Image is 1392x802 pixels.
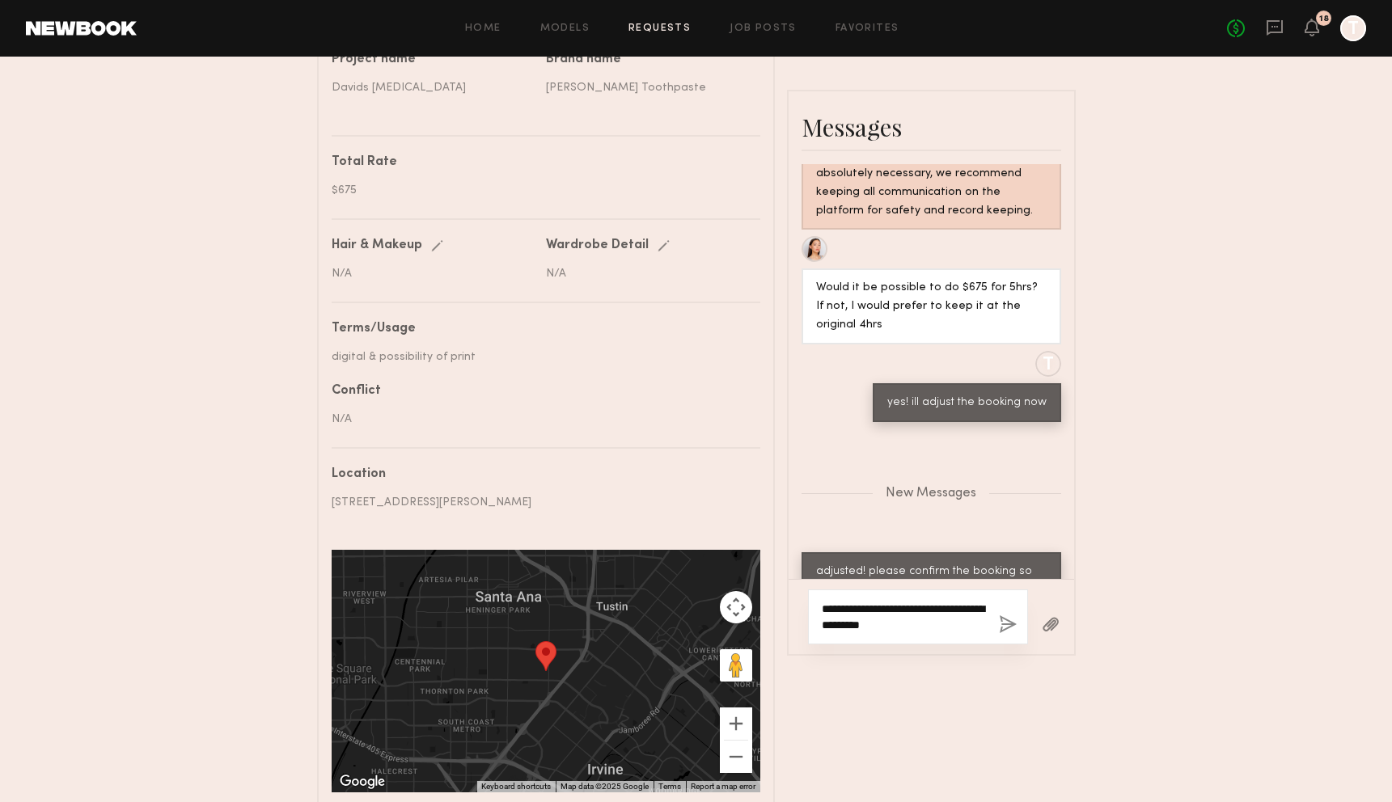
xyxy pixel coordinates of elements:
[887,394,1047,412] div: yes! ill adjust the booking now
[546,79,748,96] div: [PERSON_NAME] Toothpaste
[332,494,748,511] div: [STREET_ADDRESS][PERSON_NAME]
[332,468,748,481] div: Location
[546,53,748,66] div: Brand name
[332,265,534,282] div: N/A
[332,323,748,336] div: Terms/Usage
[336,771,389,792] img: Google
[836,23,899,34] a: Favorites
[658,782,681,791] a: Terms
[465,23,501,34] a: Home
[628,23,691,34] a: Requests
[332,385,748,398] div: Conflict
[540,23,590,34] a: Models
[332,411,748,428] div: N/A
[816,128,1047,221] div: Hey! Looks like you’re trying to take the conversation off Newbook. Unless absolutely necessary, ...
[720,741,752,773] button: Zoom out
[546,239,649,252] div: Wardrobe Detail
[332,53,534,66] div: Project name
[332,156,748,169] div: Total Rate
[561,782,649,791] span: Map data ©2025 Google
[802,111,1061,143] div: Messages
[1340,15,1366,41] a: T
[720,707,752,740] button: Zoom in
[332,239,422,252] div: Hair & Makeup
[720,649,752,682] button: Drag Pegman onto the map to open Street View
[481,781,551,792] button: Keyboard shortcuts
[332,79,534,96] div: Davids [MEDICAL_DATA]
[886,487,976,500] span: New Messages
[720,591,752,623] button: Map camera controls
[691,782,755,791] a: Report a map error
[816,279,1047,335] div: Would it be possible to do $675 for 5hrs? If not, I would prefer to keep it at the original 4hrs
[336,771,389,792] a: Open this area in Google Maps (opens a new window)
[332,182,748,199] div: $675
[1319,15,1329,23] div: 18
[816,563,1047,600] div: adjusted! please confirm the booking so we can proceed :)
[730,23,797,34] a: Job Posts
[332,348,748,365] div: digital & possibility of print
[546,265,748,282] div: N/A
